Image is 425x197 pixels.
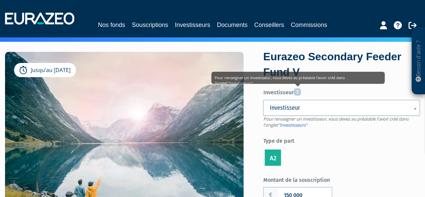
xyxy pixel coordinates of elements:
[263,86,420,97] label: Investisseur
[215,75,381,86] div: Pour renseigner un investisseur, vous devez au préalable l'avoir créé dans l'onglet
[278,122,307,128] a: "Investisseurs"
[5,12,74,25] img: 1732889491-logotype_eurazeo_blanc_rvb.png
[132,20,168,30] a: Souscriptions
[98,20,125,31] a: Nos fonds
[263,135,420,145] label: Type de part
[175,20,210,30] a: Investisseurs
[217,20,248,30] a: Documents
[227,80,253,86] a: "Investisseurs"
[263,116,408,128] span: Pour renseigner un investisseur, vous devez au préalable l'avoir créé dans l'onglet
[254,20,284,30] a: Conseillers
[415,31,422,91] p: Besoin d'aide ?
[263,174,341,184] label: Montant de la souscription
[14,63,76,77] div: Jusqu’au [DATE]
[269,104,405,112] span: Investisseur
[291,20,327,30] a: Commissions
[265,150,281,166] label: A2
[263,49,420,80] div: Eurazeo Secondary Feeder Fund V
